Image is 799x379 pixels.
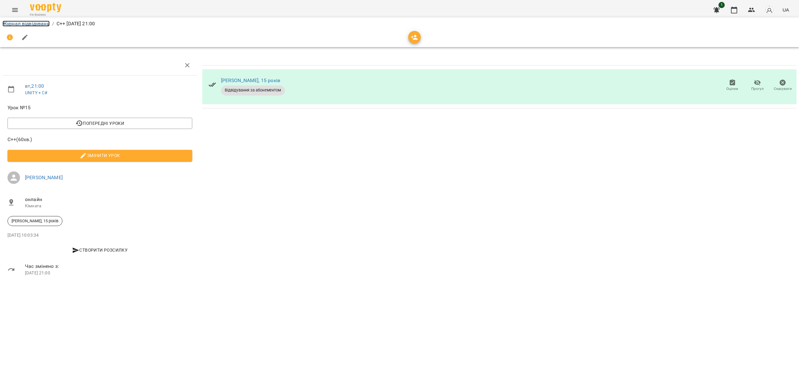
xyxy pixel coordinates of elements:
[770,77,795,94] button: Скасувати
[25,196,192,203] span: онлайн
[7,118,192,129] button: Попередні уроки
[774,86,792,91] span: Скасувати
[52,20,54,27] li: /
[751,86,764,91] span: Прогул
[25,83,44,89] a: вт , 21:00
[7,232,192,239] p: [DATE] 10:03:34
[25,270,192,276] p: [DATE] 21:00
[12,120,187,127] span: Попередні уроки
[221,77,280,83] a: [PERSON_NAME], 15 років
[56,20,95,27] p: С++ [DATE] 21:00
[7,2,22,17] button: Menu
[765,6,774,14] img: avatar_s.png
[25,175,63,180] a: [PERSON_NAME]
[25,90,47,95] a: UNITY + C#
[221,87,285,93] span: Відвідування за абонементом
[25,203,192,209] p: Кімната
[2,21,50,27] a: Журнал відвідувань
[10,246,190,254] span: Створити розсилку
[718,2,725,8] span: 1
[780,4,792,16] button: UA
[8,218,62,224] span: [PERSON_NAME], 15 років
[7,104,192,111] span: Урок №15
[30,3,61,12] img: Voopty Logo
[726,86,738,91] span: Оцінки
[7,216,62,226] div: [PERSON_NAME], 15 років
[745,77,770,94] button: Прогул
[7,136,192,143] span: С++ ( 60 хв. )
[720,77,745,94] button: Оцінки
[12,152,187,159] span: Змінити урок
[782,7,789,13] span: UA
[7,244,192,256] button: Створити розсилку
[30,13,61,17] span: For Business
[7,150,192,161] button: Змінити урок
[2,20,797,27] nav: breadcrumb
[25,263,192,270] span: Час змінено з:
